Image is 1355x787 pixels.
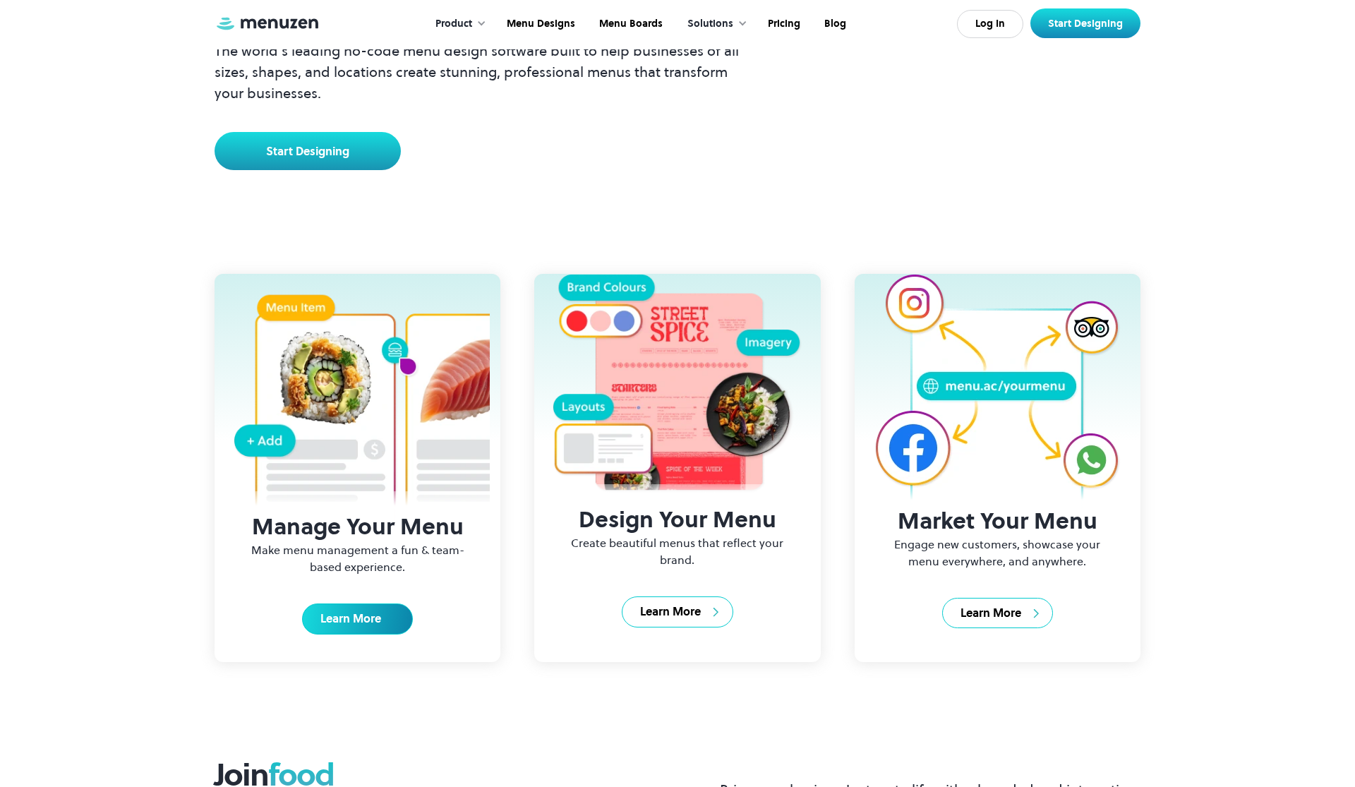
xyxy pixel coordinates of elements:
h3: Design Your Menu [534,505,820,534]
div: Learn More [320,611,381,627]
a: Log In [957,10,1023,38]
a: Learn More [302,603,413,635]
a: Learn More [942,598,1053,629]
a: Menu Boards [586,2,673,46]
p: Engage new customers, showcase your menu everywhere, and anywhere. [883,536,1112,570]
div: Learn More [960,606,1021,621]
a: Blog [811,2,857,46]
div: Product [421,2,493,46]
a: Menu Designs [493,2,586,46]
a: Start Designing [215,132,401,170]
h3: Market Your Menu [855,507,1140,536]
p: Make menu management a fun & team-based experience. [243,541,472,575]
a: Pricing [754,2,811,46]
div: Learn More [640,604,701,620]
a: Learn More [622,596,733,627]
div: Solutions [673,2,754,46]
p: Create beautiful menus that reflect your brand. [563,534,792,568]
div: Product [435,16,472,32]
a: Start Designing [1030,8,1140,38]
div: Solutions [687,16,733,32]
h3: Manage Your Menu [215,512,500,541]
